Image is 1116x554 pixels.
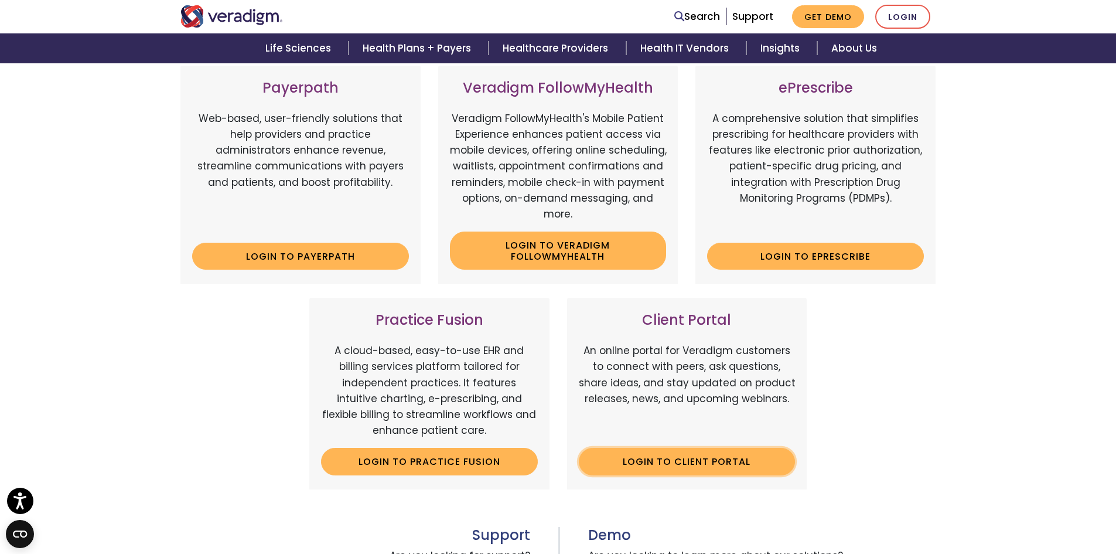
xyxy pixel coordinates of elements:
[450,232,667,270] a: Login to Veradigm FollowMyHealth
[192,243,409,270] a: Login to Payerpath
[817,33,891,63] a: About Us
[891,470,1102,540] iframe: Drift Chat Widget
[674,9,720,25] a: Search
[192,80,409,97] h3: Payerpath
[579,448,796,475] a: Login to Client Portal
[792,5,864,28] a: Get Demo
[626,33,746,63] a: Health IT Vendors
[321,448,538,475] a: Login to Practice Fusion
[180,527,530,544] h3: Support
[349,33,489,63] a: Health Plans + Payers
[192,111,409,234] p: Web-based, user-friendly solutions that help providers and practice administrators enhance revenu...
[321,343,538,439] p: A cloud-based, easy-to-use EHR and billing services platform tailored for independent practices. ...
[6,520,34,548] button: Open CMP widget
[579,343,796,439] p: An online portal for Veradigm customers to connect with peers, ask questions, share ideas, and st...
[707,111,924,234] p: A comprehensive solution that simplifies prescribing for healthcare providers with features like ...
[180,5,283,28] img: Veradigm logo
[707,243,924,270] a: Login to ePrescribe
[321,312,538,329] h3: Practice Fusion
[251,33,349,63] a: Life Sciences
[489,33,626,63] a: Healthcare Providers
[732,9,773,23] a: Support
[450,80,667,97] h3: Veradigm FollowMyHealth
[450,111,667,222] p: Veradigm FollowMyHealth's Mobile Patient Experience enhances patient access via mobile devices, o...
[707,80,924,97] h3: ePrescribe
[588,527,936,544] h3: Demo
[579,312,796,329] h3: Client Portal
[746,33,817,63] a: Insights
[875,5,930,29] a: Login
